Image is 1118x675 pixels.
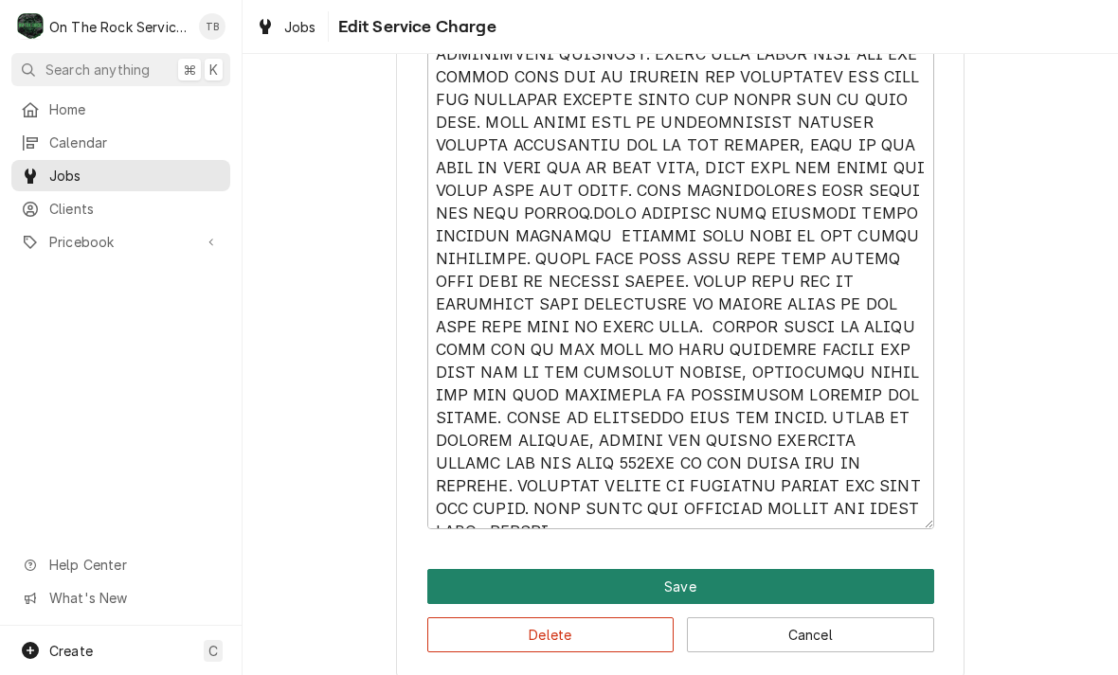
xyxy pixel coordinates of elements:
div: Button Group [427,569,934,652]
a: Calendar [11,127,230,158]
button: Save [427,569,934,604]
span: Help Center [49,555,219,575]
div: Button Group Row [427,604,934,652]
a: Jobs [248,11,324,43]
span: ⌘ [183,60,196,80]
span: Pricebook [49,232,192,252]
span: Home [49,99,221,119]
span: K [209,60,218,80]
button: Search anything⌘K [11,53,230,86]
div: On The Rock Services's Avatar [17,13,44,40]
div: TB [199,13,225,40]
span: Edit Service Charge [333,14,496,40]
a: Go to What's New [11,582,230,613]
a: Go to Help Center [11,549,230,580]
span: Create [49,643,93,659]
div: O [17,13,44,40]
span: Clients [49,199,221,219]
a: Clients [11,193,230,224]
span: C [208,641,218,661]
button: Cancel [687,617,934,652]
span: Jobs [49,166,221,186]
div: Todd Brady's Avatar [199,13,225,40]
a: Jobs [11,160,230,191]
a: Home [11,94,230,125]
span: What's New [49,588,219,608]
span: Search anything [45,60,150,80]
div: On The Rock Services [49,17,189,37]
span: Calendar [49,133,221,152]
span: Jobs [284,17,316,37]
div: Button Group Row [427,569,934,604]
a: Go to Pricebook [11,226,230,258]
button: Delete [427,617,675,652]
